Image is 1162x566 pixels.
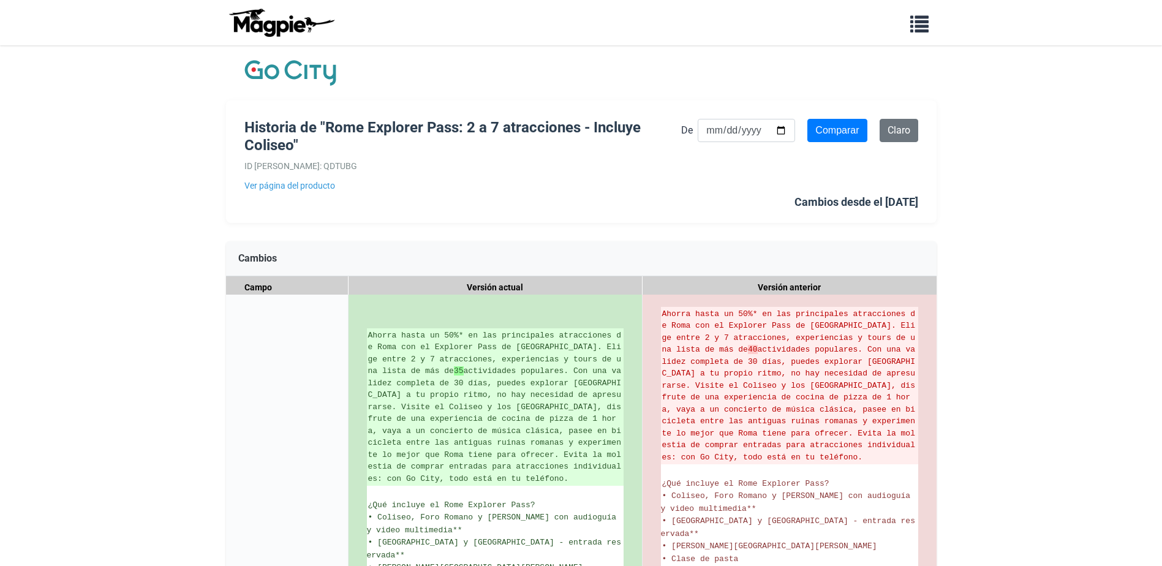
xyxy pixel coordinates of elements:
[662,554,739,564] span: • Clase de pasta
[661,516,915,538] span: • [GEOGRAPHIC_DATA] y [GEOGRAPHIC_DATA] - entrada reservada**
[367,538,621,560] span: • [GEOGRAPHIC_DATA] y [GEOGRAPHIC_DATA] - entrada reservada**
[368,500,535,510] span: ¿Qué incluye el Rome Explorer Pass?
[244,179,682,192] a: Ver página del producto
[226,276,349,299] div: Campo
[367,513,621,535] span: • Coliseo, Foro Romano y [PERSON_NAME] con audioguía y video multimedia**
[681,123,693,138] label: De
[454,366,464,375] strong: 35
[643,276,937,299] div: Versión anterior
[662,479,829,488] span: ¿Qué incluye el Rome Explorer Pass?
[244,119,682,154] h1: Historia de "Rome Explorer Pass: 2 a 7 atracciones - Incluye Coliseo"
[661,491,915,513] span: • Coliseo, Foro Romano y [PERSON_NAME] con audioguía y video multimedia**
[748,345,758,354] strong: 40
[226,241,937,276] div: Cambios
[662,308,917,464] del: Ahorra hasta un 50%* en las principales atracciones de Roma con el Explorer Pass de [GEOGRAPHIC_D...
[226,8,336,37] img: logo-ab69f6fb50320c5b225c76a69d11143b.png
[880,119,918,142] a: Claro
[244,58,336,88] img: Logotipo de la empresa
[662,541,877,551] span: • [PERSON_NAME][GEOGRAPHIC_DATA][PERSON_NAME]
[368,330,622,485] ins: Ahorra hasta un 50%* en las principales atracciones de Roma con el Explorer Pass de [GEOGRAPHIC_D...
[794,194,918,211] div: Cambios desde el [DATE]
[349,276,643,299] div: Versión actual
[807,119,867,142] input: Comparar
[244,159,682,173] div: ID [PERSON_NAME]: QDTUBG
